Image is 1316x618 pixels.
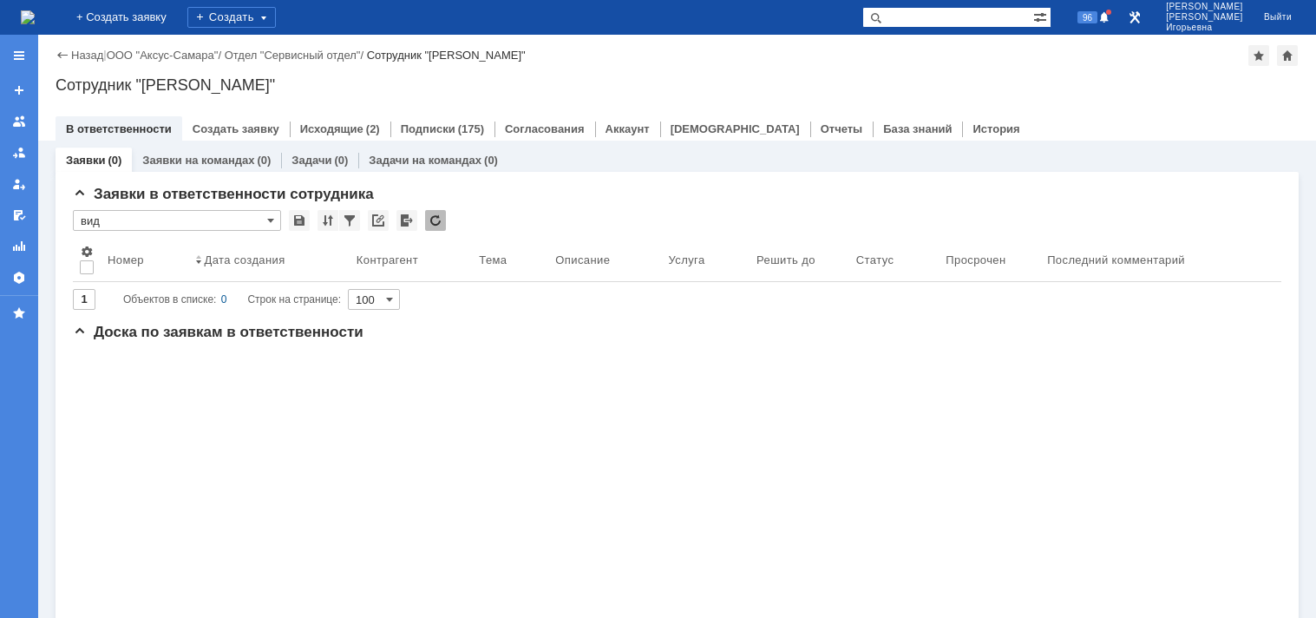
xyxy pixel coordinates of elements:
[80,245,94,259] span: Настройки
[5,139,33,167] a: Заявки в моей ответственности
[368,210,389,231] div: Скопировать ссылку на список
[472,238,548,282] th: Тема
[946,253,1005,266] div: Просрочен
[108,154,121,167] div: (0)
[1124,7,1145,28] a: Перейти в интерфейс администратора
[193,122,279,135] a: Создать заявку
[401,122,455,135] a: Подписки
[1277,45,1298,66] div: Сделать домашней страницей
[334,154,348,167] div: (0)
[972,122,1019,135] a: История
[669,253,705,266] div: Услуга
[73,186,374,202] span: Заявки в ответственности сотрудника
[21,10,35,24] img: logo
[300,122,363,135] a: Исходящие
[142,154,254,167] a: Заявки на командах
[221,289,227,310] div: 0
[856,253,894,266] div: Статус
[56,76,1299,94] div: Сотрудник "[PERSON_NAME]"
[101,238,188,282] th: Номер
[318,210,338,231] div: Сортировка...
[71,49,103,62] a: Назад
[458,122,484,135] div: (175)
[123,293,216,306] span: Объектов в списке:
[606,122,650,135] a: Аккаунт
[5,76,33,104] a: Создать заявку
[1033,8,1051,24] span: Расширенный поиск
[671,122,800,135] a: [DEMOGRAPHIC_DATA]
[756,253,815,266] div: Решить до
[21,10,35,24] a: Перейти на домашнюю страницу
[1077,11,1097,23] span: 96
[5,233,33,260] a: Отчеты
[103,48,106,61] div: |
[505,122,585,135] a: Согласования
[66,122,172,135] a: В ответственности
[883,122,952,135] a: База знаний
[188,238,349,282] th: Дата создания
[339,210,360,231] div: Фильтрация...
[108,253,144,266] div: Номер
[357,253,418,266] div: Контрагент
[849,238,939,282] th: Статус
[289,210,310,231] div: Сохранить вид
[5,170,33,198] a: Мои заявки
[5,264,33,292] a: Настройки
[1166,23,1243,33] span: Игорьевна
[821,122,863,135] a: Отчеты
[225,49,361,62] a: Отдел "Сервисный отдел"
[291,154,331,167] a: Задачи
[555,253,610,266] div: Описание
[5,201,33,229] a: Мои согласования
[107,49,219,62] a: ООО "Аксус-Самара"
[1166,12,1243,23] span: [PERSON_NAME]
[350,238,472,282] th: Контрагент
[187,7,276,28] div: Создать
[5,108,33,135] a: Заявки на командах
[1248,45,1269,66] div: Добавить в избранное
[425,210,446,231] div: Обновлять список
[66,154,105,167] a: Заявки
[1166,2,1243,12] span: [PERSON_NAME]
[369,154,481,167] a: Задачи на командах
[225,49,367,62] div: /
[367,49,526,62] div: Сотрудник "[PERSON_NAME]"
[484,154,498,167] div: (0)
[662,238,750,282] th: Услуга
[1047,253,1185,266] div: Последний комментарий
[123,289,341,310] i: Строк на странице:
[107,49,225,62] div: /
[396,210,417,231] div: Экспорт списка
[479,253,507,266] div: Тема
[204,253,285,266] div: Дата создания
[366,122,380,135] div: (2)
[257,154,271,167] div: (0)
[73,324,363,340] span: Доска по заявкам в ответственности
